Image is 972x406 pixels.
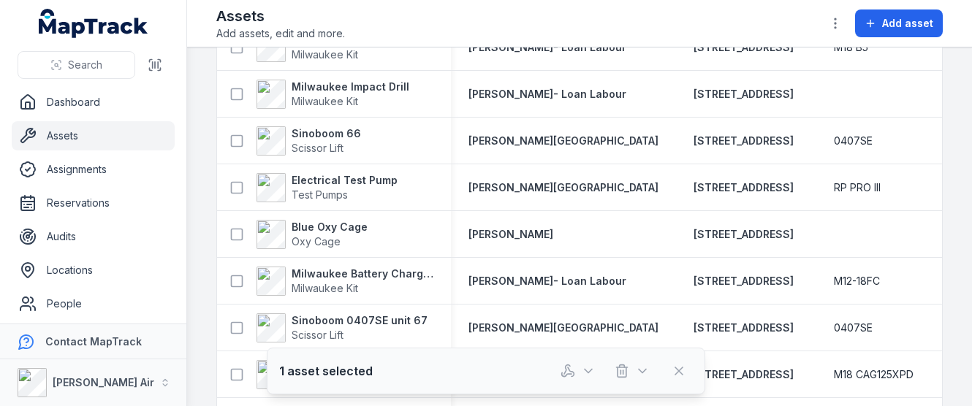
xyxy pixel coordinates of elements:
[257,267,433,296] a: Milwaukee Battery ChargerMilwaukee Kit
[468,321,658,335] a: [PERSON_NAME][GEOGRAPHIC_DATA]
[257,126,361,156] a: Sinoboom 66Scissor Lift
[68,58,102,72] span: Search
[834,40,868,55] span: M18 B5
[468,180,658,195] a: [PERSON_NAME][GEOGRAPHIC_DATA]
[694,40,794,55] a: [STREET_ADDRESS]
[12,121,175,150] a: Assets
[45,335,142,348] strong: Contact MapTrack
[53,376,154,388] strong: [PERSON_NAME] Air
[834,321,873,335] span: 0407SE
[694,181,794,194] span: [STREET_ADDRESS]
[694,321,794,334] span: [STREET_ADDRESS]
[257,313,428,342] a: Sinoboom 0407SE unit 67Scissor Lift
[694,275,794,287] span: [STREET_ADDRESS]
[12,289,175,318] a: People
[292,95,358,107] span: Milwaukee Kit
[834,274,880,288] span: M12-18FC
[292,48,358,61] span: Milwaukee Kit
[694,134,794,148] a: [STREET_ADDRESS]
[257,220,368,249] a: Blue Oxy CageOxy Cage
[292,126,361,141] strong: Sinoboom 66
[292,173,398,188] strong: Electrical Test Pump
[834,134,873,148] span: 0407SE
[468,87,626,101] a: [PERSON_NAME]- Loan Labour
[694,274,794,288] a: [STREET_ADDRESS]
[12,222,175,251] a: Audits
[39,9,148,38] a: MapTrack
[694,87,794,101] a: [STREET_ADDRESS]
[12,88,175,117] a: Dashboard
[694,180,794,195] a: [STREET_ADDRESS]
[292,313,428,328] strong: Sinoboom 0407SE unit 67
[694,134,794,147] span: [STREET_ADDRESS]
[694,228,794,240] span: [STREET_ADDRESS]
[855,9,943,37] button: Add asset
[12,256,175,285] a: Locations
[292,220,368,234] strong: Blue Oxy Cage
[257,33,421,62] a: Milwaukee Kit
[18,51,135,79] button: Search
[292,329,343,341] span: Scissor Lift
[694,88,794,100] span: [STREET_ADDRESS]
[12,155,175,184] a: Assignments
[257,360,422,389] a: Milwaukee Angle GrinderMilwaukee Kit
[279,362,373,380] strong: 1 asset selected
[292,142,343,154] span: Scissor Lift
[468,40,626,55] a: [PERSON_NAME]- Loan Labour
[12,323,175,352] a: Forms
[292,267,433,281] strong: Milwaukee Battery Charger
[292,282,358,294] span: Milwaukee Kit
[694,227,794,242] a: [STREET_ADDRESS]
[292,80,409,94] strong: Milwaukee Impact Drill
[468,134,658,148] a: [PERSON_NAME][GEOGRAPHIC_DATA]
[292,235,341,248] span: Oxy Cage
[834,367,914,382] span: M18 CAG125XPD
[12,188,175,218] a: Reservations
[694,367,794,382] a: [STREET_ADDRESS]
[257,80,409,109] a: Milwaukee Impact DrillMilwaukee Kit
[216,6,345,26] h2: Assets
[694,368,794,380] span: [STREET_ADDRESS]
[694,41,794,53] span: [STREET_ADDRESS]
[257,173,398,202] a: Electrical Test PumpTest Pumps
[834,180,881,195] span: RP PRO III
[882,16,933,31] span: Add asset
[292,188,348,201] span: Test Pumps
[468,227,553,242] a: [PERSON_NAME]
[216,26,345,41] span: Add assets, edit and more.
[694,321,794,335] a: [STREET_ADDRESS]
[468,274,626,288] a: [PERSON_NAME]- Loan Labour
